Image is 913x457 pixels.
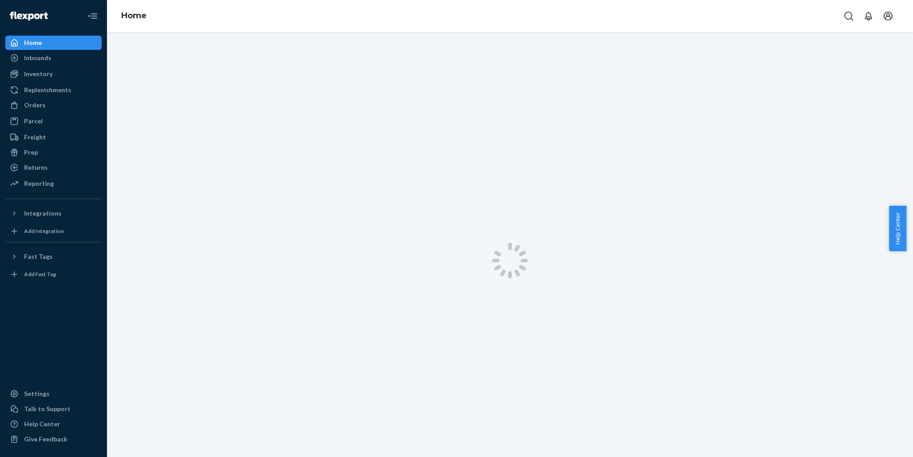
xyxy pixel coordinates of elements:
[5,83,102,97] a: Replenishments
[5,267,102,282] a: Add Fast Tag
[5,224,102,238] a: Add Integration
[24,53,51,62] div: Inbounds
[24,163,48,172] div: Returns
[5,176,102,191] a: Reporting
[5,98,102,112] a: Orders
[24,179,54,188] div: Reporting
[5,67,102,81] a: Inventory
[5,114,102,128] a: Parcel
[10,12,48,20] img: Flexport logo
[889,206,906,251] button: Help Center
[24,69,53,78] div: Inventory
[840,7,858,25] button: Open Search Box
[84,7,102,25] button: Close Navigation
[879,7,897,25] button: Open account menu
[24,270,56,278] div: Add Fast Tag
[24,252,53,261] div: Fast Tags
[5,417,102,431] a: Help Center
[24,404,70,413] div: Talk to Support
[24,209,62,218] div: Integrations
[24,86,71,94] div: Replenishments
[5,36,102,50] a: Home
[5,145,102,159] a: Prep
[5,160,102,175] a: Returns
[5,432,102,446] button: Give Feedback
[24,117,43,126] div: Parcel
[24,227,64,235] div: Add Integration
[5,249,102,264] button: Fast Tags
[5,51,102,65] a: Inbounds
[121,11,147,20] a: Home
[114,3,154,29] ol: breadcrumbs
[24,435,67,444] div: Give Feedback
[24,38,42,47] div: Home
[24,133,46,142] div: Freight
[24,389,49,398] div: Settings
[24,101,45,110] div: Orders
[5,130,102,144] a: Freight
[5,387,102,401] a: Settings
[24,148,38,157] div: Prep
[24,420,60,428] div: Help Center
[5,206,102,220] button: Integrations
[5,402,102,416] button: Talk to Support
[860,7,877,25] button: Open notifications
